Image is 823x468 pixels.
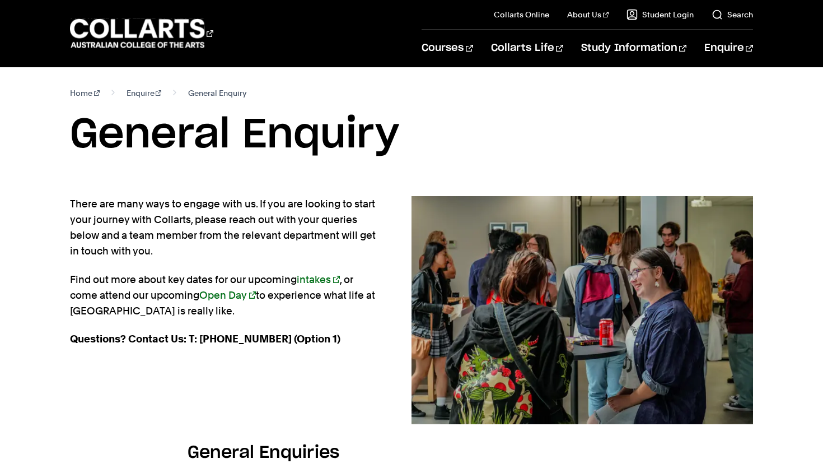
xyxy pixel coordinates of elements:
[581,30,686,67] a: Study Information
[422,30,473,67] a: Courses
[704,30,753,67] a: Enquire
[626,9,694,20] a: Student Login
[70,272,376,319] p: Find out more about key dates for our upcoming , or come attend our upcoming to experience what l...
[70,85,100,101] a: Home
[494,9,549,20] a: Collarts Online
[491,30,563,67] a: Collarts Life
[70,196,376,259] p: There are many ways to engage with us. If you are looking to start your journey with Collarts, pl...
[70,110,753,160] h1: General Enquiry
[297,274,340,285] a: intakes
[567,9,609,20] a: About Us
[70,333,340,345] strong: Questions? Contact Us: T: [PHONE_NUMBER] (Option 1)
[712,9,753,20] a: Search
[127,85,162,101] a: Enquire
[199,289,256,301] a: Open Day
[70,17,213,49] div: Go to homepage
[188,85,246,101] span: General Enquiry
